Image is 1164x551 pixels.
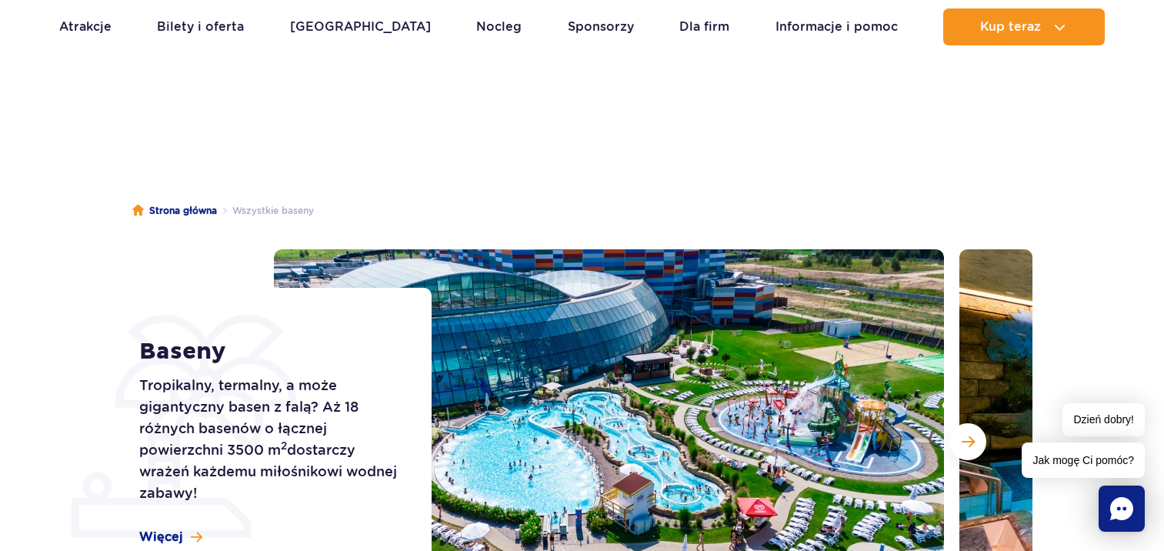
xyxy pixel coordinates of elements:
[943,8,1105,45] button: Kup teraz
[679,8,729,45] a: Dla firm
[775,8,898,45] a: Informacje i pomoc
[132,203,217,219] a: Strona główna
[290,8,431,45] a: [GEOGRAPHIC_DATA]
[139,375,397,504] p: Tropikalny, termalny, a może gigantyczny basen z falą? Aż 18 różnych basenów o łącznej powierzchn...
[157,8,244,45] a: Bilety i oferta
[139,529,183,546] span: Więcej
[59,8,112,45] a: Atrakcje
[476,8,522,45] a: Nocleg
[980,20,1041,34] span: Kup teraz
[281,439,287,452] sup: 2
[217,203,314,219] li: Wszystkie baseny
[568,8,634,45] a: Sponsorzy
[1062,403,1145,436] span: Dzień dobry!
[139,338,397,366] h1: Baseny
[139,529,202,546] a: Więcej
[1022,442,1145,478] span: Jak mogę Ci pomóc?
[949,423,986,460] button: Następny slajd
[1099,486,1145,532] div: Chat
